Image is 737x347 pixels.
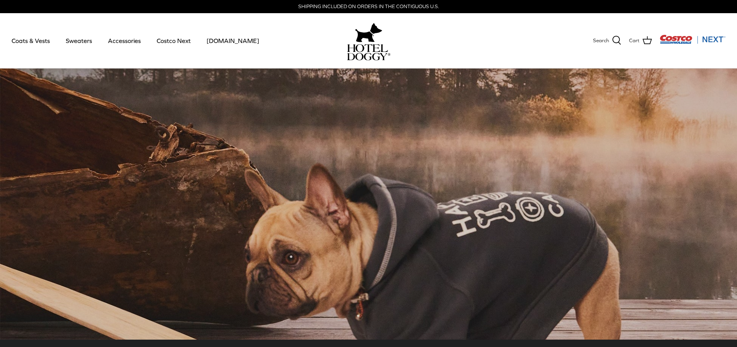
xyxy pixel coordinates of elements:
a: Costco Next [150,27,198,54]
span: Cart [629,37,640,45]
a: Visit Costco Next [660,40,725,45]
img: Costco Next [660,34,725,44]
a: Search [593,36,621,46]
span: Search [593,37,609,45]
img: hoteldoggycom [347,44,390,60]
img: hoteldoggy.com [355,21,382,44]
a: Accessories [101,27,148,54]
a: Cart [629,36,652,46]
a: Sweaters [59,27,99,54]
a: Coats & Vests [5,27,57,54]
a: hoteldoggy.com hoteldoggycom [347,21,390,60]
a: [DOMAIN_NAME] [200,27,266,54]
